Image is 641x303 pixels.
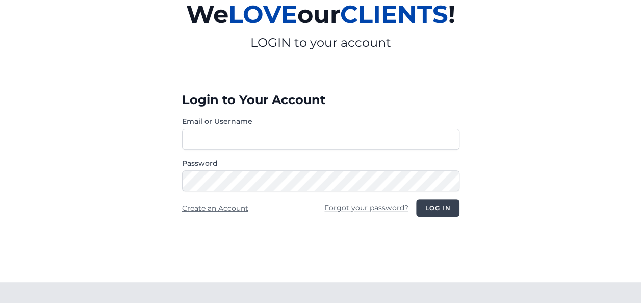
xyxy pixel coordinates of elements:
button: Log in [416,199,459,217]
p: LOGIN to your account [68,35,574,51]
a: Forgot your password? [324,203,408,212]
label: Password [182,158,459,168]
a: Create an Account [182,204,248,213]
label: Email or Username [182,116,459,127]
h3: Login to Your Account [182,92,459,108]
